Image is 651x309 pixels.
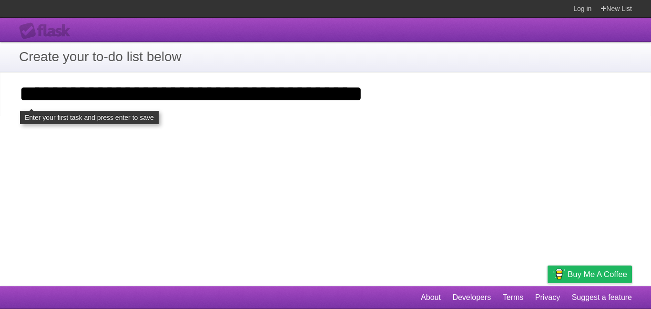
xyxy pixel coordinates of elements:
div: Flask [19,22,76,40]
span: Buy me a coffee [568,266,627,283]
a: Terms [503,288,524,307]
img: Buy me a coffee [552,266,565,282]
a: Buy me a coffee [548,266,632,283]
a: Suggest a feature [572,288,632,307]
a: About [421,288,441,307]
a: Privacy [535,288,560,307]
h1: Create your to-do list below [19,47,632,67]
a: Developers [452,288,491,307]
